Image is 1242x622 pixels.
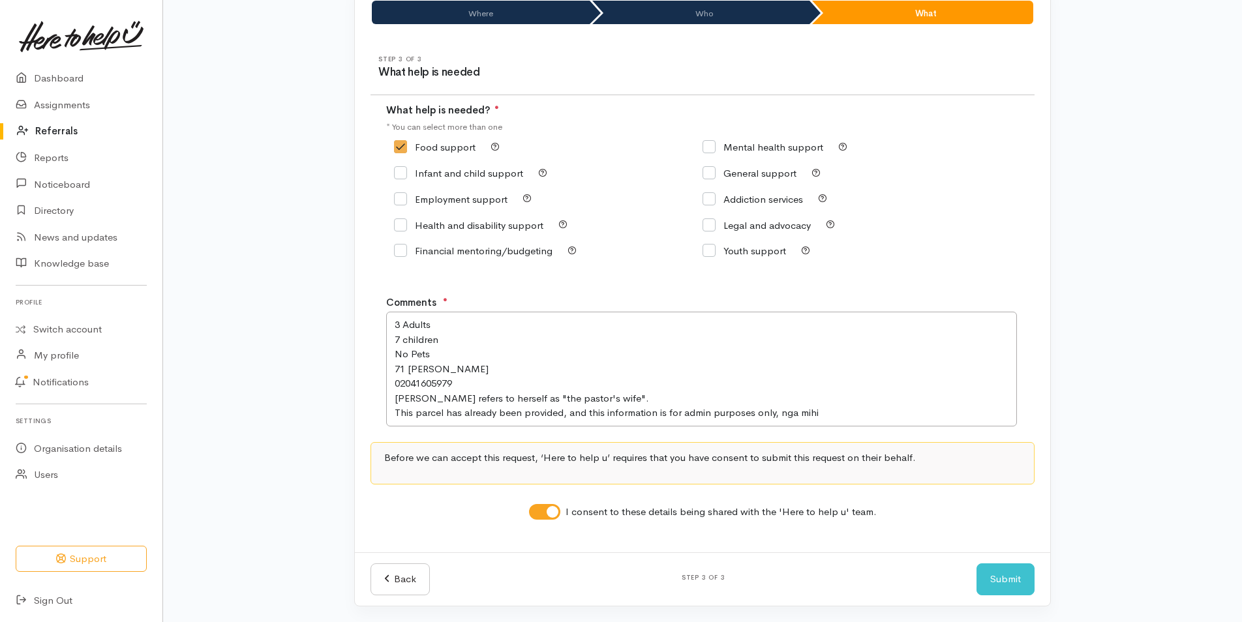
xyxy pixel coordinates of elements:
label: Comments [386,295,436,310]
li: Where [372,1,590,24]
sup: ● [494,102,499,111]
label: Financial mentoring/budgeting [394,246,553,256]
h3: What help is needed [378,67,703,79]
label: Food support [394,142,476,152]
button: Submit [977,563,1035,595]
h6: Step 3 of 3 [378,55,703,63]
button: Support [16,546,147,572]
h6: Settings [16,412,147,430]
label: Legal and advocacy [703,220,811,230]
label: Employment support [394,194,507,204]
label: Mental health support [703,142,823,152]
h6: Step 3 of 3 [446,574,961,581]
label: Infant and child support [394,168,523,178]
li: What [812,1,1033,24]
li: Who [592,1,810,24]
label: General support [703,168,796,178]
label: Health and disability support [394,220,543,230]
sup: ● [443,295,447,304]
small: * You can select more than one [386,121,502,132]
span: At least 1 option is required [494,104,499,116]
label: What help is needed? [386,103,499,118]
p: Before we can accept this request, ‘Here to help u’ requires that you have consent to submit this... [384,451,1021,466]
label: Addiction services [703,194,803,204]
label: I consent to these details being shared with the 'Here to help u' team. [566,505,877,520]
a: Back [371,563,430,595]
h6: Profile [16,293,147,311]
label: Youth support [703,246,786,256]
